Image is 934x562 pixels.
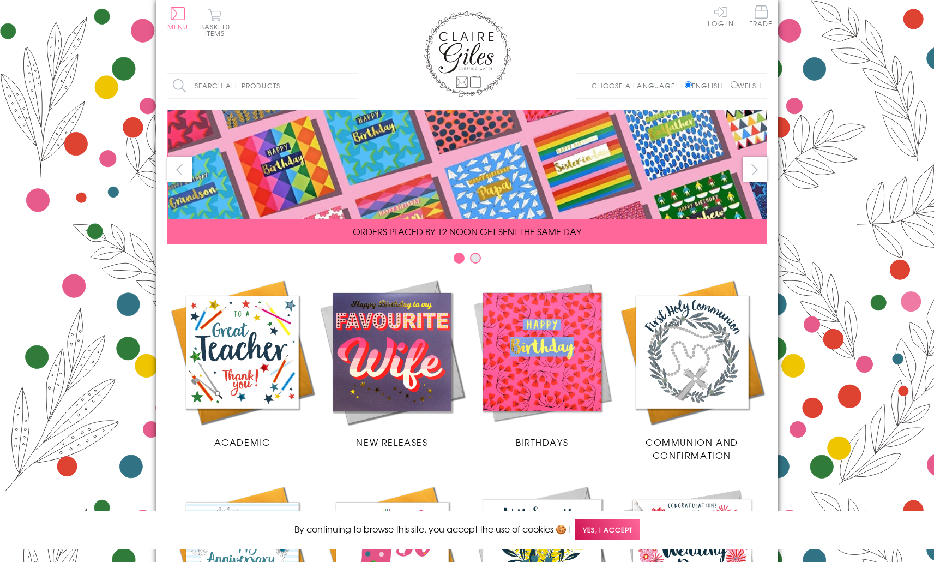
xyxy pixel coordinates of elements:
[467,277,617,449] a: Birthdays
[167,7,189,30] button: Menu
[167,157,192,182] button: prev
[353,225,581,238] span: ORDERS PLACED BY 12 NOON GET SENT THE SAME DAY
[167,252,767,269] div: Carousel Pagination
[575,519,640,541] span: Yes, I accept
[470,253,481,264] button: Carousel Page 2
[617,277,767,462] a: Communion and Confirmation
[646,435,738,462] span: Communion and Confirmation
[750,5,773,27] span: Trade
[516,435,568,449] span: Birthdays
[743,157,767,182] button: next
[708,5,734,27] a: Log In
[424,11,511,97] img: Claire Giles Greetings Cards
[685,81,728,91] label: English
[750,5,773,29] a: Trade
[731,81,762,91] label: Welsh
[214,435,270,449] span: Academic
[167,74,358,98] input: Search all products
[592,81,683,91] p: Choose a language:
[356,435,427,449] span: New Releases
[685,81,692,88] input: English
[317,277,467,449] a: New Releases
[167,277,317,449] a: Academic
[347,74,358,98] input: Search
[205,22,230,38] span: 0 items
[200,9,230,37] button: Basket0 items
[167,22,189,32] span: Menu
[731,81,738,88] input: Welsh
[454,253,465,264] button: Carousel Page 1 (Current Slide)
